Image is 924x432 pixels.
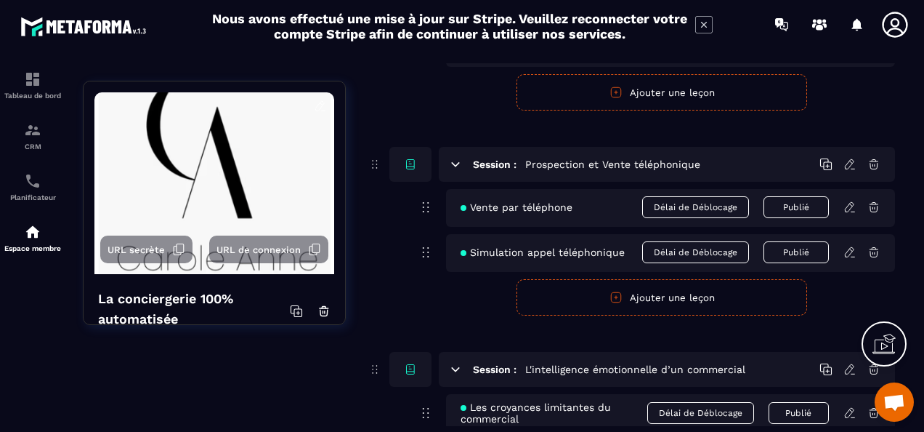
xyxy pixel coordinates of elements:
[4,143,62,151] p: CRM
[98,289,290,329] h4: La conciergerie 100% automatisée
[94,92,334,274] img: background
[24,172,41,190] img: scheduler
[211,11,688,41] h2: Nous avons effectué une mise à jour sur Stripe. Veuillez reconnecter votre compte Stripe afin de ...
[461,247,625,258] span: Simulation appel téléphonique
[4,92,62,100] p: Tableau de bord
[20,13,151,40] img: logo
[875,383,914,422] div: Ouvrir le chat
[4,60,62,111] a: formationformationTableau de bord
[4,111,62,161] a: formationformationCRM
[4,244,62,252] p: Espace membre
[642,241,749,263] span: Délai de Déblocage
[24,71,41,88] img: formation
[642,196,749,218] span: Délai de Déblocage
[769,402,829,424] button: Publié
[647,402,754,424] span: Délai de Déblocage
[461,401,647,425] span: Les croyances limitantes du commercial
[216,244,301,255] span: URL de connexion
[24,223,41,241] img: automations
[516,74,807,111] button: Ajouter une leçon
[763,196,829,218] button: Publié
[525,362,745,377] h5: L'intelligence émotionnelle d’un commercial
[24,121,41,139] img: formation
[525,157,700,172] h5: Prospection et Vente téléphonique
[108,244,165,255] span: URL secrète
[4,193,62,201] p: Planificateur
[4,212,62,263] a: automationsautomationsEspace membre
[473,364,516,375] h6: Session :
[100,236,192,263] button: URL secrète
[473,159,516,170] h6: Session :
[763,241,829,263] button: Publié
[4,161,62,212] a: schedulerschedulerPlanificateur
[209,236,328,263] button: URL de connexion
[461,201,572,213] span: Vente par téléphone
[516,279,807,316] button: Ajouter une leçon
